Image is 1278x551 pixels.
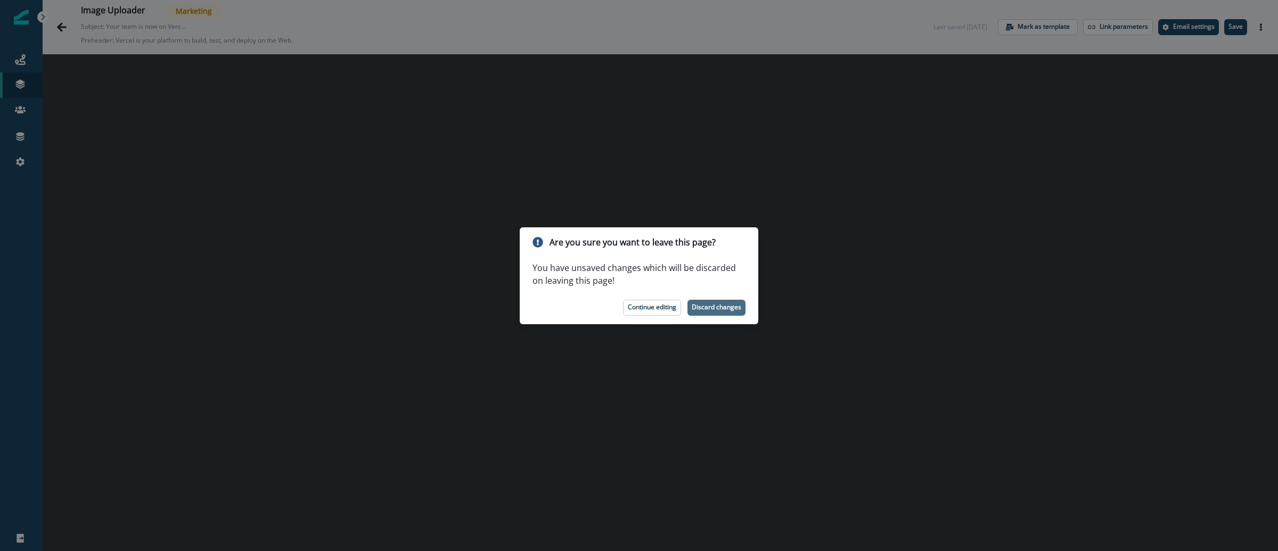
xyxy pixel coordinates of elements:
[628,303,676,311] p: Continue editing
[692,303,741,311] p: Discard changes
[550,236,716,249] p: Are you sure you want to leave this page?
[532,261,745,287] p: You have unsaved changes which will be discarded on leaving this page!
[687,300,745,316] button: Discard changes
[623,300,681,316] button: Continue editing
